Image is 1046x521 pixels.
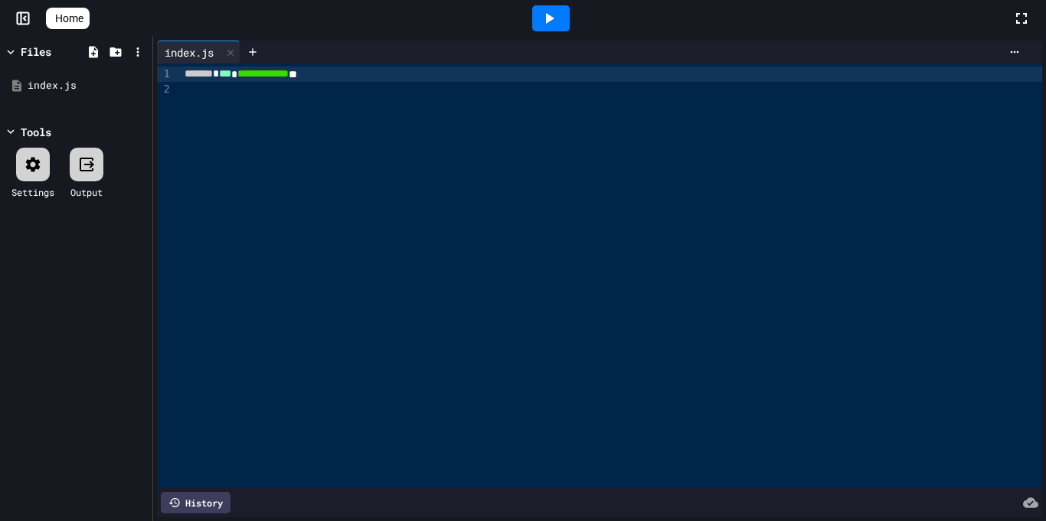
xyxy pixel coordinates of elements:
a: Home [46,8,90,29]
div: 2 [157,82,172,97]
div: History [161,492,230,513]
div: 1 [157,67,172,82]
div: Files [21,44,51,60]
div: Settings [11,185,54,199]
div: index.js [157,41,240,63]
div: index.js [28,78,147,93]
div: index.js [157,44,221,60]
div: Output [70,185,103,199]
div: Tools [21,124,51,140]
span: Home [55,11,83,26]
